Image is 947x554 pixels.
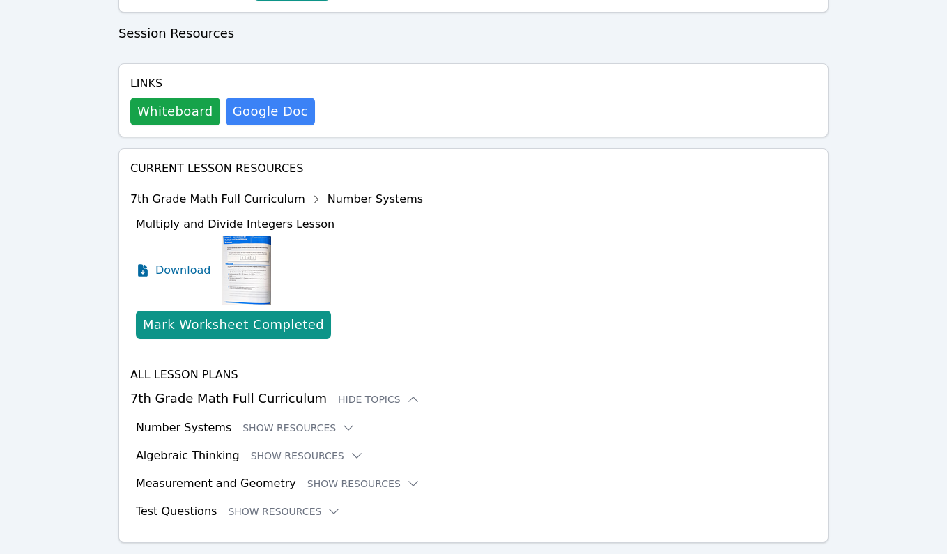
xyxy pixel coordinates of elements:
h3: Number Systems [136,420,231,436]
span: Download [155,262,211,279]
h4: Links [130,75,315,92]
h3: Session Resources [118,24,829,43]
button: Mark Worksheet Completed [136,311,331,339]
span: Multiply and Divide Integers Lesson [136,217,334,231]
a: Download [136,236,211,305]
div: 7th Grade Math Full Curriculum Number Systems [130,188,423,210]
button: Show Resources [228,505,341,518]
h4: All Lesson Plans [130,367,817,383]
h3: Algebraic Thinking [136,447,240,464]
div: Mark Worksheet Completed [143,315,324,334]
button: Whiteboard [130,98,220,125]
h4: Current Lesson Resources [130,160,817,177]
h3: Test Questions [136,503,217,520]
button: Hide Topics [338,392,420,406]
img: Multiply and Divide Integers Lesson [222,236,271,305]
a: Google Doc [226,98,315,125]
h3: Measurement and Geometry [136,475,296,492]
button: Show Resources [307,477,420,491]
h3: 7th Grade Math Full Curriculum [130,389,817,408]
button: Show Resources [242,421,355,435]
button: Show Resources [251,449,364,463]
